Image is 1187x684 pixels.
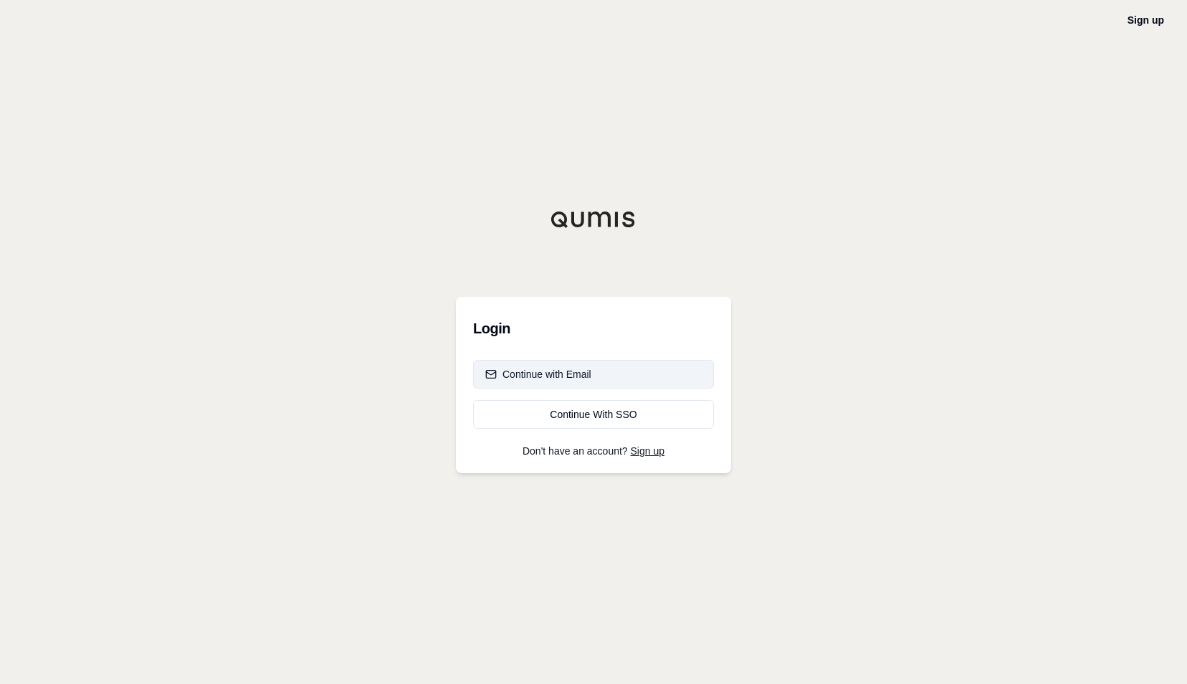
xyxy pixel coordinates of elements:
button: Continue with Email [473,360,714,389]
a: Continue With SSO [473,400,714,429]
a: Sign up [1128,14,1164,26]
div: Continue with Email [485,367,591,381]
div: Continue With SSO [485,407,702,422]
h3: Login [473,314,714,343]
img: Qumis [550,211,637,228]
a: Sign up [631,445,664,457]
p: Don't have an account? [473,446,714,456]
